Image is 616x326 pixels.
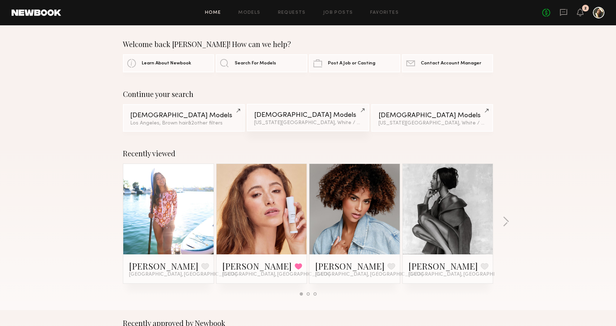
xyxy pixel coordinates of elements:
a: [PERSON_NAME] [129,260,198,272]
a: Job Posts [323,10,353,15]
span: [GEOGRAPHIC_DATA], [GEOGRAPHIC_DATA] [315,272,423,278]
span: [GEOGRAPHIC_DATA], [GEOGRAPHIC_DATA] [129,272,237,278]
div: Los Angeles, Brown hair [130,121,238,126]
a: Learn About Newbook [123,54,214,72]
a: Models [238,10,260,15]
a: [DEMOGRAPHIC_DATA] Models[US_STATE][GEOGRAPHIC_DATA], White / Caucasian [371,104,493,132]
div: Welcome back [PERSON_NAME]! How can we help? [123,40,493,48]
a: Favorites [370,10,399,15]
a: [DEMOGRAPHIC_DATA] Models[US_STATE][GEOGRAPHIC_DATA], White / Caucasian [247,104,369,131]
a: [DEMOGRAPHIC_DATA] ModelsLos Angeles, Brown hair&2other filters [123,104,245,132]
div: [DEMOGRAPHIC_DATA] Models [378,112,486,119]
a: Post A Job or Casting [309,54,400,72]
div: 2 [584,7,587,10]
a: Search For Models [216,54,307,72]
span: Contact Account Manager [421,61,481,66]
a: [PERSON_NAME] [408,260,478,272]
span: Post A Job or Casting [328,61,375,66]
div: [DEMOGRAPHIC_DATA] Models [130,112,238,119]
div: [US_STATE][GEOGRAPHIC_DATA], White / Caucasian [254,120,362,126]
a: Requests [278,10,306,15]
a: [PERSON_NAME] [315,260,385,272]
div: Continue your search [123,90,493,98]
span: Search For Models [235,61,276,66]
div: [US_STATE][GEOGRAPHIC_DATA], White / Caucasian [378,121,486,126]
span: Learn About Newbook [142,61,191,66]
span: [GEOGRAPHIC_DATA], [GEOGRAPHIC_DATA] [222,272,330,278]
a: Contact Account Manager [402,54,493,72]
span: & 2 other filter s [188,121,223,126]
a: [PERSON_NAME] [222,260,292,272]
a: Home [205,10,221,15]
div: Recently viewed [123,149,493,158]
div: [DEMOGRAPHIC_DATA] Models [254,112,362,119]
span: [GEOGRAPHIC_DATA], [GEOGRAPHIC_DATA] [408,272,516,278]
